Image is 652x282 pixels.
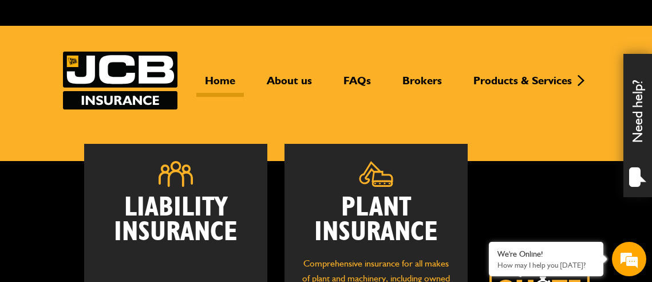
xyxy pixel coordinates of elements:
a: Products & Services [465,74,580,97]
div: We're Online! [497,249,595,259]
a: FAQs [335,74,380,97]
h2: Plant Insurance [302,195,451,245]
p: How may I help you today? [497,261,595,269]
a: About us [258,74,321,97]
a: Brokers [394,74,451,97]
div: Need help? [623,54,652,197]
a: Home [196,74,244,97]
a: JCB Insurance Services [63,52,177,109]
h2: Liability Insurance [101,195,250,270]
img: JCB Insurance Services logo [63,52,177,109]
